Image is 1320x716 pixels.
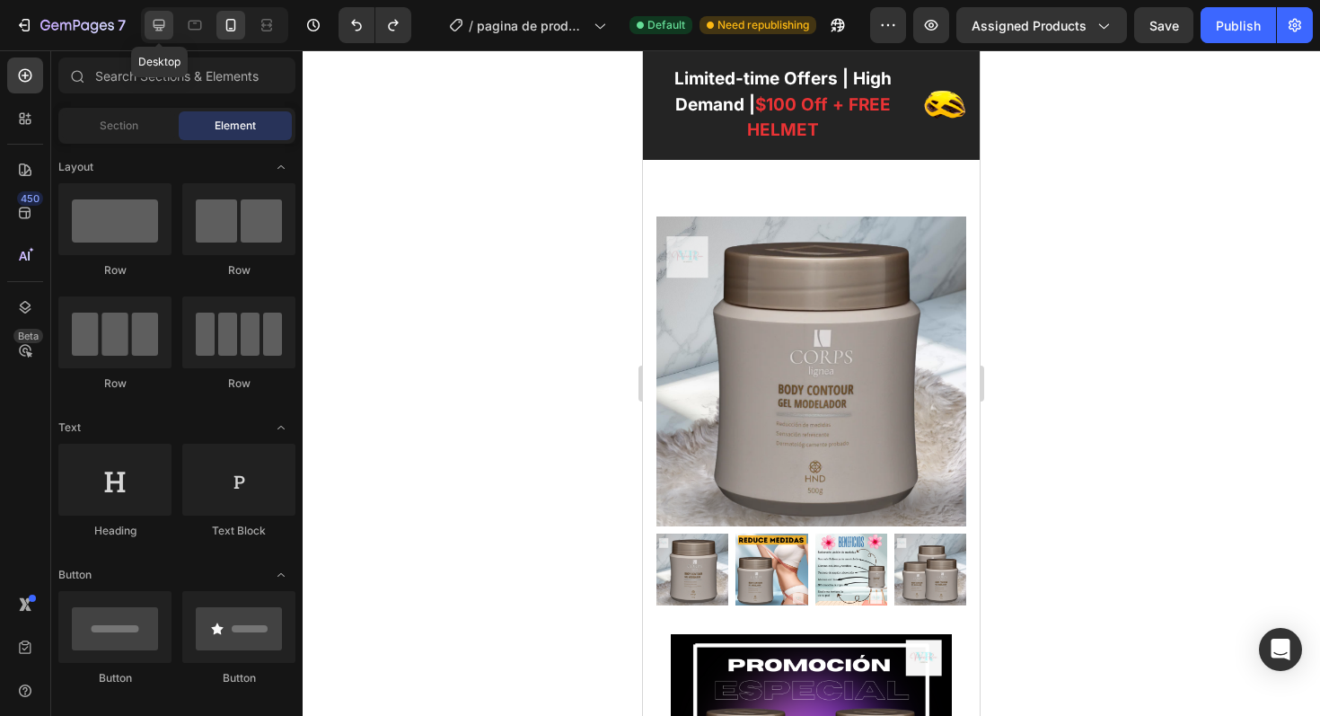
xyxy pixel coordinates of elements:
[118,14,126,36] p: 7
[267,413,295,442] span: Toggle open
[182,376,295,392] div: Row
[339,7,411,43] div: Undo/Redo
[1149,18,1179,33] span: Save
[1259,628,1302,671] div: Open Intercom Messenger
[182,670,295,686] div: Button
[58,57,295,93] input: Search Sections & Elements
[182,523,295,539] div: Text Block
[17,191,43,206] div: 450
[58,670,172,686] div: Button
[7,7,134,43] button: 7
[477,16,586,35] span: pagina de producto gel corps
[58,262,172,278] div: Row
[1134,7,1193,43] button: Save
[1216,16,1261,35] div: Publish
[972,16,1087,35] span: Assigned Products
[58,523,172,539] div: Heading
[215,118,256,134] span: Element
[58,567,92,583] span: Button
[267,561,295,589] span: Toggle open
[956,7,1127,43] button: Assigned Products
[58,159,93,175] span: Layout
[13,329,43,343] div: Beta
[643,50,980,716] iframe: Design area
[100,118,138,134] span: Section
[58,376,172,392] div: Row
[1201,7,1276,43] button: Publish
[469,16,473,35] span: /
[647,17,685,33] span: Default
[182,262,295,278] div: Row
[267,153,295,181] span: Toggle open
[717,17,809,33] span: Need republishing
[58,420,81,436] span: Text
